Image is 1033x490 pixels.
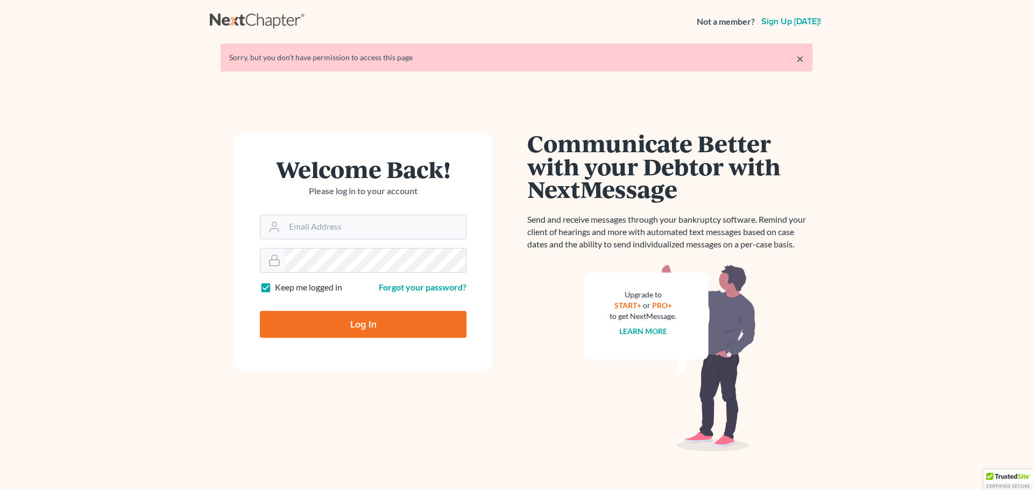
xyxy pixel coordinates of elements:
a: Sign up [DATE]! [759,17,823,26]
a: × [796,52,804,65]
div: to get NextMessage. [610,311,676,322]
a: START+ [614,301,641,310]
div: TrustedSite Certified [984,470,1033,490]
p: Send and receive messages through your bankruptcy software. Remind your client of hearings and mo... [527,214,812,251]
label: Keep me logged in [275,281,342,294]
img: nextmessage_bg-59042aed3d76b12b5cd301f8e5b87938c9018125f34e5fa2b7a6b67550977c72.svg [584,264,756,452]
a: Forgot your password? [379,282,466,292]
h1: Communicate Better with your Debtor with NextMessage [527,132,812,201]
a: PRO+ [652,301,672,310]
a: Learn more [619,326,667,336]
div: Sorry, but you don't have permission to access this page [229,52,804,63]
p: Please log in to your account [260,185,466,197]
input: Log In [260,311,466,338]
h1: Welcome Back! [260,158,466,181]
div: Upgrade to [610,289,676,300]
span: or [643,301,650,310]
strong: Not a member? [697,16,755,28]
input: Email Address [285,215,466,239]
